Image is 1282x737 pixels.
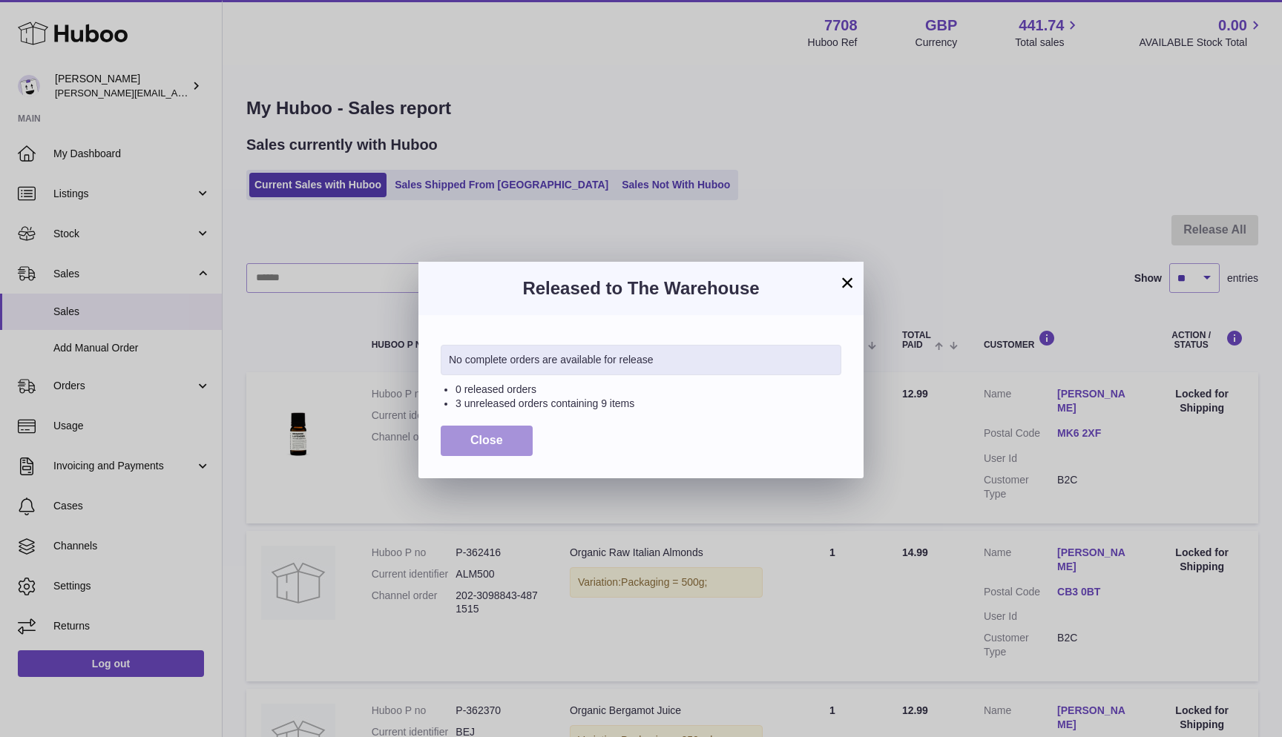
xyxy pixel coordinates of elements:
h3: Released to The Warehouse [441,277,841,300]
button: Close [441,426,533,456]
li: 0 released orders [456,383,841,397]
button: × [838,274,856,291]
li: 3 unreleased orders containing 9 items [456,397,841,411]
span: Close [470,434,503,446]
div: No complete orders are available for release [441,345,841,375]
